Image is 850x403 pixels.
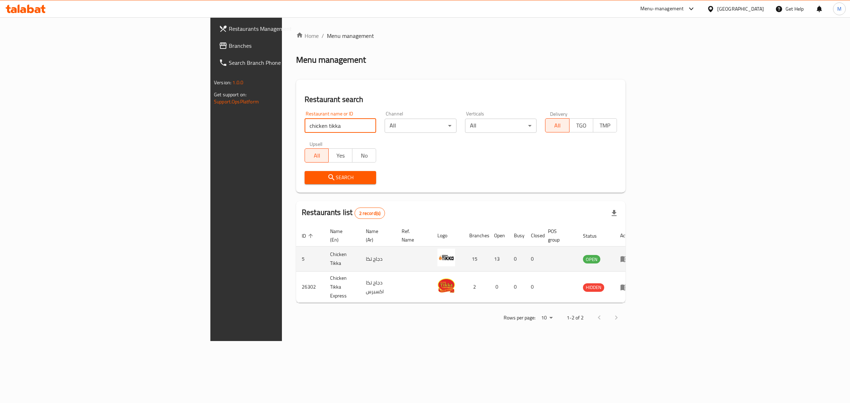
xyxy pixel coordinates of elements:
[360,246,396,272] td: دجاج تكا
[614,225,639,246] th: Action
[488,225,508,246] th: Open
[385,119,456,133] div: All
[213,54,352,71] a: Search Branch Phone
[232,78,243,87] span: 1.0.0
[305,94,617,105] h2: Restaurant search
[508,225,525,246] th: Busy
[352,148,376,163] button: No
[310,141,323,146] label: Upsell
[214,78,231,87] span: Version:
[508,272,525,303] td: 0
[213,20,352,37] a: Restaurants Management
[525,246,542,272] td: 0
[504,313,535,322] p: Rows per page:
[355,210,385,217] span: 2 record(s)
[620,283,633,291] div: Menu
[837,5,841,13] span: M
[550,111,568,116] label: Delivery
[593,118,617,132] button: TMP
[583,255,600,263] span: OPEN
[296,32,625,40] nav: breadcrumb
[213,37,352,54] a: Branches
[569,118,593,132] button: TGO
[302,232,315,240] span: ID
[596,120,614,131] span: TMP
[366,227,387,244] span: Name (Ar)
[488,246,508,272] td: 13
[360,272,396,303] td: دجاج تكا اكسبرس
[330,227,352,244] span: Name (En)
[305,119,376,133] input: Search for restaurant name or ID..
[310,173,370,182] span: Search
[545,118,569,132] button: All
[305,148,329,163] button: All
[538,313,555,323] div: Rows per page:
[567,313,584,322] p: 1-2 of 2
[437,249,455,266] img: Chicken Tikka
[229,24,347,33] span: Restaurants Management
[717,5,764,13] div: [GEOGRAPHIC_DATA]
[331,151,350,161] span: Yes
[302,207,385,219] h2: Restaurants list
[229,41,347,50] span: Branches
[328,148,352,163] button: Yes
[464,272,488,303] td: 2
[465,119,537,133] div: All
[308,151,326,161] span: All
[583,283,604,291] span: HIDDEN
[402,227,423,244] span: Ref. Name
[214,97,259,106] a: Support.OpsPlatform
[305,171,376,184] button: Search
[437,277,455,295] img: Chicken Tikka Express
[525,272,542,303] td: 0
[229,58,347,67] span: Search Branch Phone
[488,272,508,303] td: 0
[548,227,569,244] span: POS group
[296,225,639,303] table: enhanced table
[355,151,373,161] span: No
[583,232,606,240] span: Status
[640,5,684,13] div: Menu-management
[548,120,566,131] span: All
[508,246,525,272] td: 0
[525,225,542,246] th: Closed
[606,205,623,222] div: Export file
[214,90,246,99] span: Get support on:
[572,120,590,131] span: TGO
[464,225,488,246] th: Branches
[464,246,488,272] td: 15
[432,225,464,246] th: Logo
